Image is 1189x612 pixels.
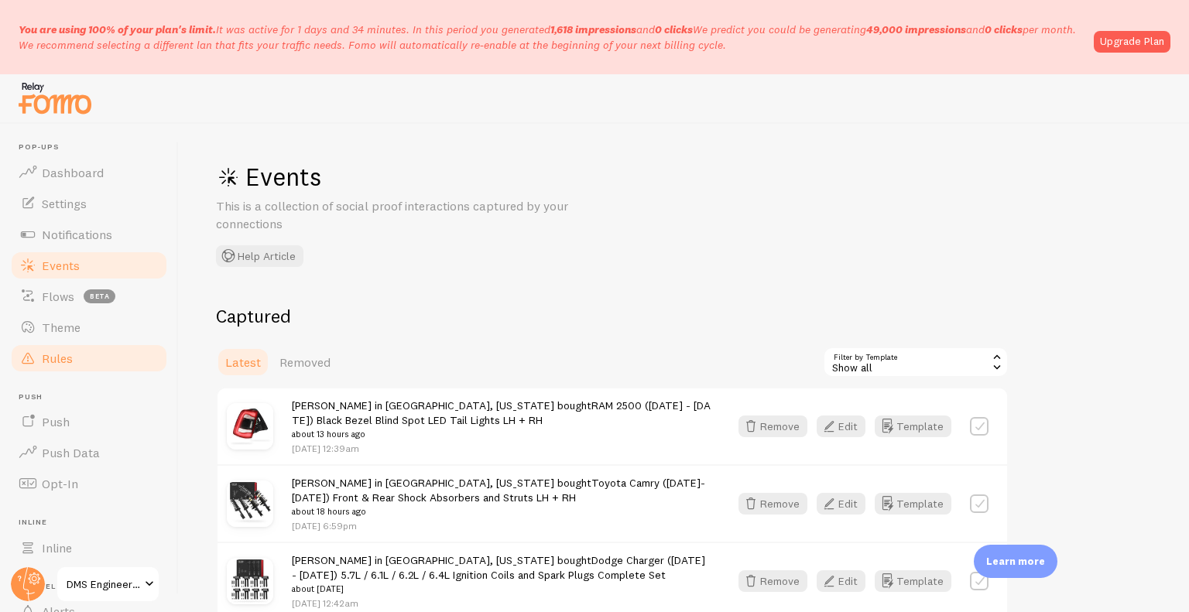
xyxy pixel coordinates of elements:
span: Theme [42,320,81,335]
small: about 13 hours ago [292,427,711,441]
a: Dodge Charger ([DATE] - [DATE]) 5.7L / 6.1L / 6.2L / 6.4L Ignition Coils and Spark Plugs Complete... [292,553,705,582]
p: This is a collection of social proof interactions captured by your connections [216,197,588,233]
span: Dashboard [42,165,104,180]
button: Template [875,570,951,592]
p: [DATE] 12:39am [292,442,711,455]
button: Remove [738,570,807,592]
small: about 18 hours ago [292,504,711,518]
a: Flows beta [9,281,169,312]
h2: Captured [216,304,1009,328]
a: Push Data [9,437,169,468]
span: and [550,22,693,36]
a: Dashboard [9,157,169,188]
a: Opt-In [9,468,169,499]
span: [PERSON_NAME] in [GEOGRAPHIC_DATA], [US_STATE] bought [292,553,711,597]
span: Notifications [42,227,112,242]
span: Rules [42,350,73,366]
span: Push Data [42,445,100,460]
span: and [866,22,1023,36]
img: RAM2500_2019-2024_BlackBezelBlindSpotLEDTailLights-Floating_small.jpg [227,403,273,450]
p: Learn more [986,554,1045,569]
a: Removed [270,347,340,378]
button: Template [875,493,951,515]
div: Learn more [974,545,1057,578]
span: Push [42,414,70,429]
small: about [DATE] [292,582,711,596]
img: fomo-relay-logo-orange.svg [16,78,94,118]
a: Events [9,250,169,281]
span: Settings [42,196,87,211]
span: You are using 100% of your plan's limit. [19,22,216,36]
span: Inline [19,518,169,528]
a: Toyota Camry ([DATE]-[DATE]) Front & Rear Shock Absorbers and Struts LH + RH [292,476,705,504]
p: It was active for 1 days and 34 minutes. In this period you generated We predict you could be gen... [19,22,1084,53]
img: Front_RearStrutsShocksCombofor1997-20002001ToyotaCamry1997-03Avalon_small.jpg [227,480,273,527]
button: Edit [817,415,865,437]
span: Flows [42,289,74,304]
b: 0 clicks [985,22,1023,36]
span: Push [19,392,169,402]
span: [PERSON_NAME] in [GEOGRAPHIC_DATA], [US_STATE] bought [292,476,711,519]
a: Notifications [9,219,169,250]
img: 8X-OEM-Ignition-Coil-_-16X-Iridium-Spark-Plug-for-Jeep-Dodge-Ram-V8-5.7L-UF504_small.jpg [227,558,273,604]
a: Settings [9,188,169,219]
button: Remove [738,493,807,515]
a: Theme [9,312,169,343]
button: Edit [817,570,865,592]
b: 0 clicks [655,22,693,36]
span: Latest [225,354,261,370]
a: Inline [9,532,169,563]
div: Show all [823,347,1009,378]
span: DMS Engineering [67,575,140,593]
a: Push [9,406,169,437]
span: Events [42,258,80,273]
a: Edit [817,570,875,592]
button: Remove [738,415,807,437]
a: Rules [9,343,169,374]
p: [DATE] 12:42am [292,597,711,610]
b: 49,000 impressions [866,22,966,36]
button: Help Article [216,245,303,267]
a: Upgrade Plan [1094,31,1170,53]
span: Removed [279,354,331,370]
a: RAM 2500 ([DATE] - [DATE]) Black Bezel Blind Spot LED Tail Lights LH + RH [292,398,711,427]
button: Edit [817,493,865,515]
span: [PERSON_NAME] in [GEOGRAPHIC_DATA], [US_STATE] bought [292,398,711,442]
button: Template [875,415,951,437]
span: Opt-In [42,476,78,491]
p: [DATE] 6:59pm [292,519,711,532]
span: Inline [42,540,72,556]
a: Edit [817,493,875,515]
a: Edit [817,415,875,437]
span: Pop-ups [19,142,169,152]
a: DMS Engineering [56,566,160,603]
span: beta [84,289,115,303]
b: 1,618 impressions [550,22,636,36]
h1: Events [216,161,680,193]
a: Latest [216,347,270,378]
